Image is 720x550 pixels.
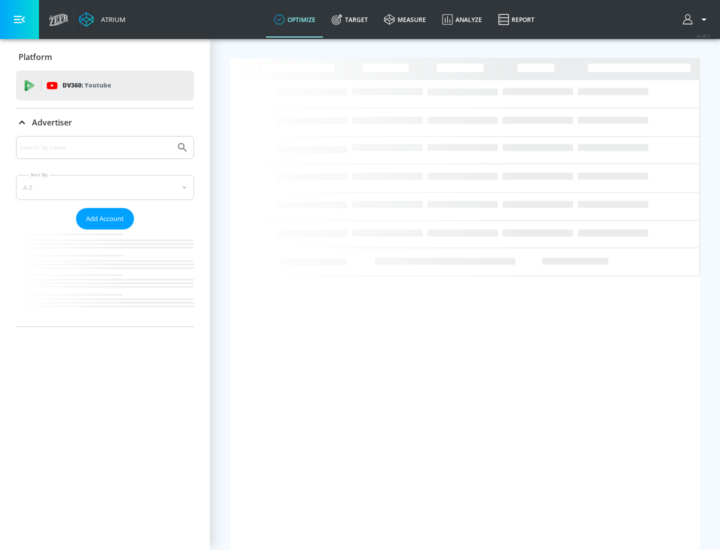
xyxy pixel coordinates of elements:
[16,175,194,200] div: A-Z
[266,1,323,37] a: optimize
[16,108,194,136] div: Advertiser
[16,43,194,71] div: Platform
[97,15,125,24] div: Atrium
[62,80,111,91] p: DV360:
[323,1,376,37] a: Target
[434,1,490,37] a: Analyze
[86,213,124,224] span: Add Account
[76,208,134,229] button: Add Account
[84,80,111,90] p: Youtube
[28,171,50,178] label: Sort By
[32,117,72,128] p: Advertiser
[696,33,710,38] span: v 4.28.0
[18,51,52,62] p: Platform
[16,136,194,326] div: Advertiser
[16,229,194,326] nav: list of Advertiser
[376,1,434,37] a: measure
[490,1,542,37] a: Report
[20,141,171,154] input: Search by name
[79,12,125,27] a: Atrium
[16,70,194,100] div: DV360: Youtube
